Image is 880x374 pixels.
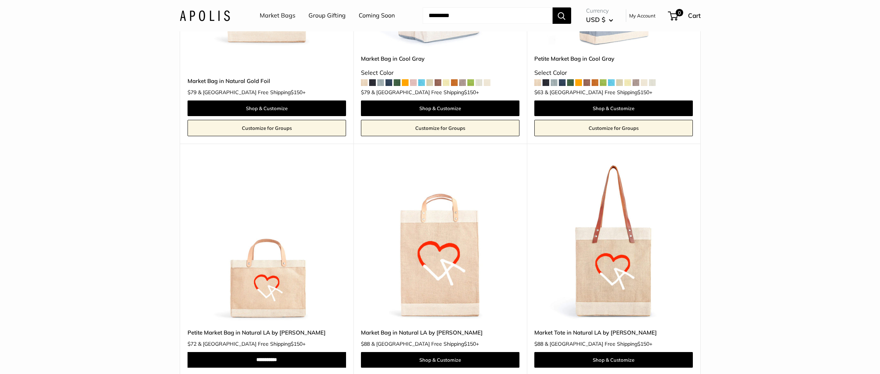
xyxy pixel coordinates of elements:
[534,120,693,136] a: Customize for Groups
[308,10,346,21] a: Group Gifting
[669,10,701,22] a: 0 Cart
[361,162,519,321] img: description_Limited Edition collaboration with Geoff McFetridge
[188,100,346,116] a: Shop & Customize
[198,341,305,346] span: & [GEOGRAPHIC_DATA] Free Shipping +
[534,100,693,116] a: Shop & Customize
[188,162,346,321] img: description_Limited Edition collaboration with Geoff McFetridge
[534,328,693,337] a: Market Tote in Natural LA by [PERSON_NAME]
[361,54,519,63] a: Market Bag in Cool Gray
[534,341,543,347] span: $88
[464,341,476,347] span: $150
[586,14,613,26] button: USD $
[545,90,652,95] span: & [GEOGRAPHIC_DATA] Free Shipping +
[423,7,553,24] input: Search...
[371,90,479,95] span: & [GEOGRAPHIC_DATA] Free Shipping +
[586,6,613,16] span: Currency
[361,120,519,136] a: Customize for Groups
[361,67,519,79] div: Select Color
[361,162,519,321] a: description_Limited Edition collaboration with Geoff McFetridgedescription_All proceeds support L...
[361,352,519,368] a: Shop & Customize
[361,328,519,337] a: Market Bag in Natural LA by [PERSON_NAME]
[291,89,303,96] span: $150
[637,341,649,347] span: $150
[188,77,346,85] a: Market Bag in Natural Gold Foil
[586,16,605,23] span: USD $
[534,162,693,321] a: description_Limited Edition collaboration with Geoff McFetridgedescription_All proceeds support L...
[188,341,196,347] span: $72
[534,89,543,96] span: $63
[464,89,476,96] span: $150
[198,90,305,95] span: & [GEOGRAPHIC_DATA] Free Shipping +
[188,162,346,321] a: description_Limited Edition collaboration with Geoff McFetridgedescription_Super soft and durable...
[534,54,693,63] a: Petite Market Bag in Cool Gray
[188,89,196,96] span: $79
[629,11,656,20] a: My Account
[553,7,571,24] button: Search
[188,120,346,136] a: Customize for Groups
[545,341,652,346] span: & [GEOGRAPHIC_DATA] Free Shipping +
[291,341,303,347] span: $150
[534,162,693,321] img: description_Limited Edition collaboration with Geoff McFetridge
[361,341,370,347] span: $88
[534,352,693,368] a: Shop & Customize
[637,89,649,96] span: $150
[361,100,519,116] a: Shop & Customize
[260,10,295,21] a: Market Bags
[188,328,346,337] a: Petite Market Bag in Natural LA by [PERSON_NAME]
[688,12,701,19] span: Cart
[675,9,683,16] span: 0
[534,67,693,79] div: Select Color
[371,341,479,346] span: & [GEOGRAPHIC_DATA] Free Shipping +
[361,89,370,96] span: $79
[180,10,230,21] img: Apolis
[359,10,395,21] a: Coming Soon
